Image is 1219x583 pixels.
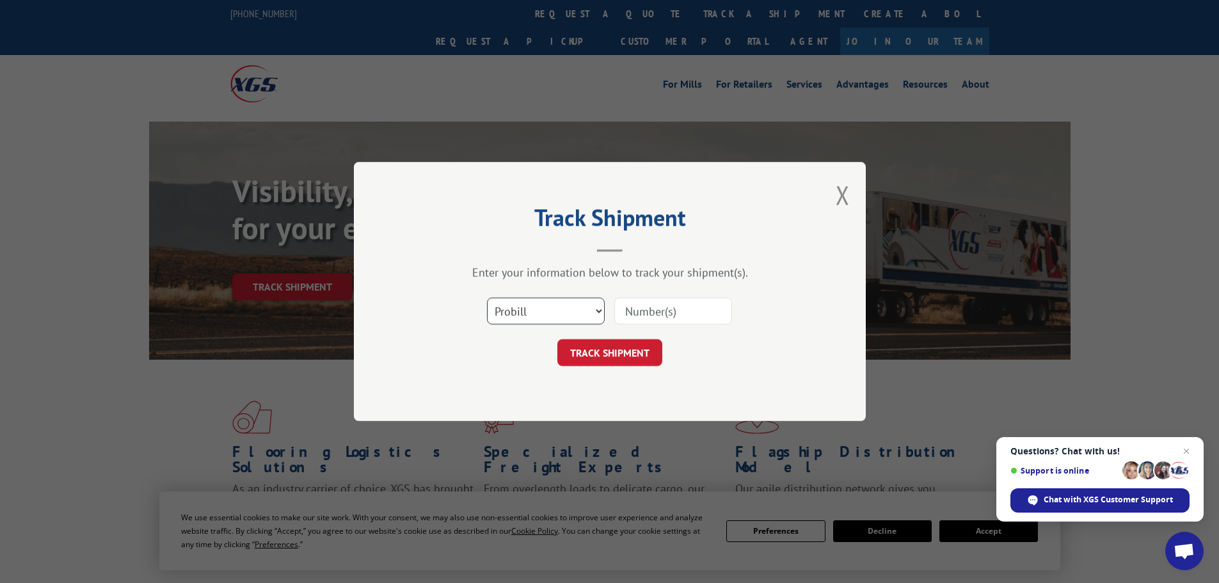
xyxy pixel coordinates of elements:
[614,298,732,324] input: Number(s)
[418,209,802,233] h2: Track Shipment
[418,265,802,280] div: Enter your information below to track your shipment(s).
[836,178,850,212] button: Close modal
[1010,446,1190,456] span: Questions? Chat with us!
[1010,466,1118,475] span: Support is online
[1165,532,1204,570] div: Open chat
[1010,488,1190,513] div: Chat with XGS Customer Support
[1044,494,1173,506] span: Chat with XGS Customer Support
[557,339,662,366] button: TRACK SHIPMENT
[1179,443,1194,459] span: Close chat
